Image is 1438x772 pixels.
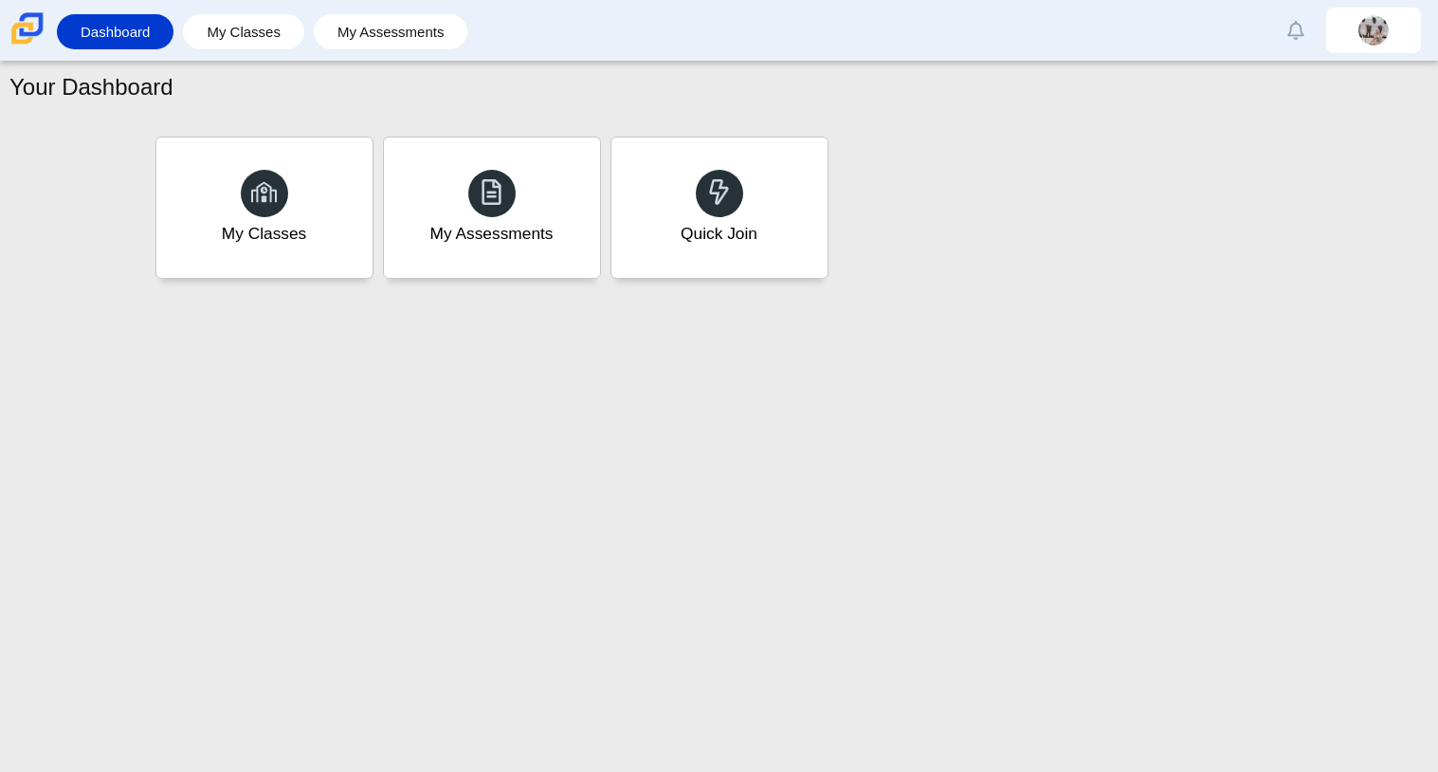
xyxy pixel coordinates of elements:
a: My Assessments [383,137,601,279]
a: Dashboard [66,14,164,49]
a: Alerts [1275,9,1317,51]
div: My Classes [222,222,307,246]
a: Quick Join [610,137,828,279]
div: Quick Join [681,222,757,246]
a: My Classes [192,14,295,49]
h1: Your Dashboard [9,71,173,103]
a: My Assessments [323,14,459,49]
a: Carmen School of Science & Technology [8,35,47,51]
a: kevin.sanchezavina.vzEcgi [1326,8,1421,53]
img: Carmen School of Science & Technology [8,9,47,48]
div: My Assessments [430,222,554,246]
a: My Classes [155,137,373,279]
img: kevin.sanchezavina.vzEcgi [1358,15,1389,46]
